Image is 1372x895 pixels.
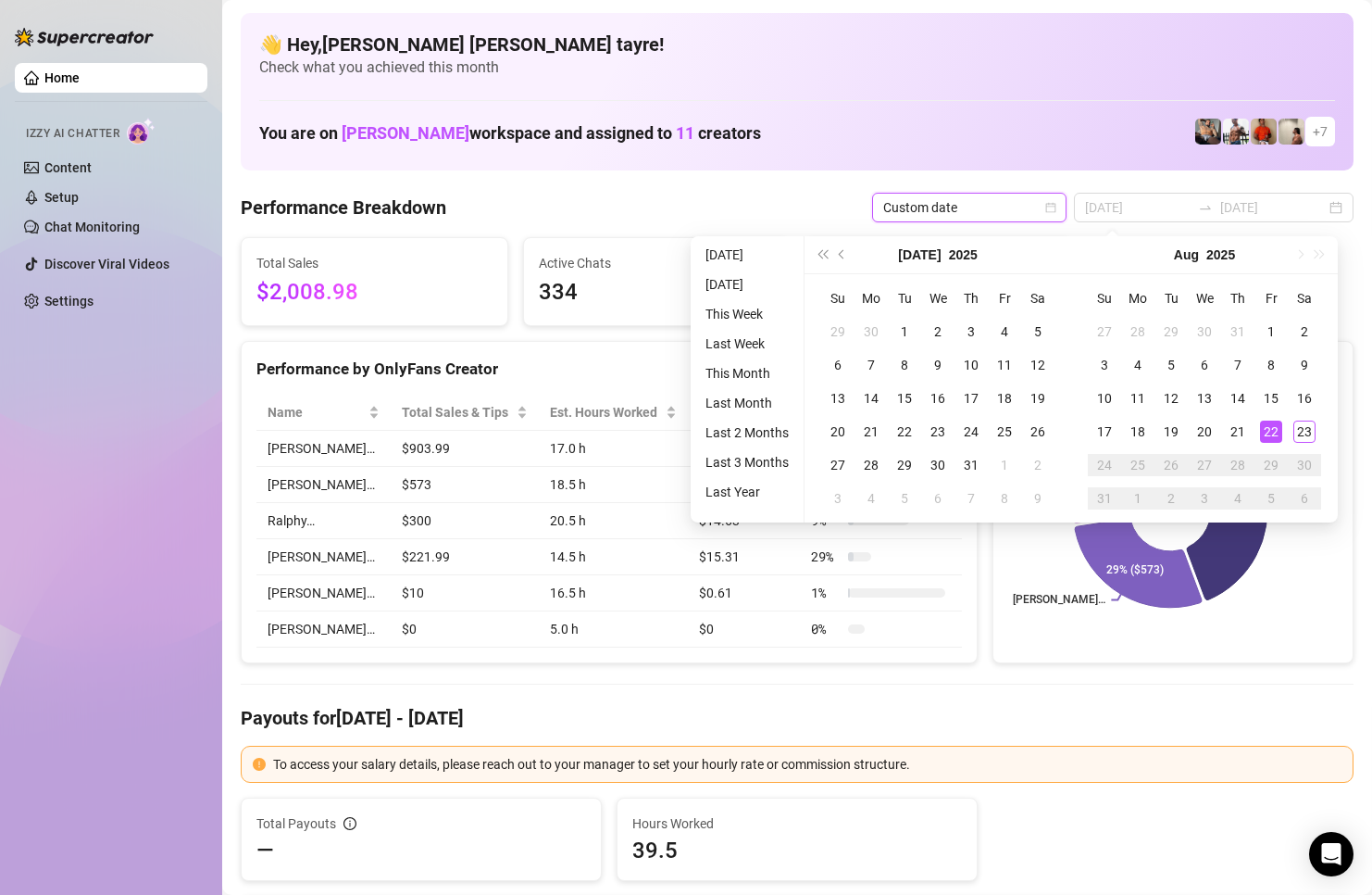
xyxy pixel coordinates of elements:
td: 2025-08-20 [1188,415,1221,448]
td: 2025-08-27 [1188,448,1221,482]
td: 2025-07-27 [821,448,854,482]
button: Choose a year [949,236,978,273]
td: 2025-07-31 [1221,315,1254,348]
div: 30 [1293,454,1316,476]
div: 8 [1260,354,1282,376]
img: George [1195,119,1221,145]
img: logo-BBDzfeDw.svg [15,28,154,46]
td: 2025-08-19 [1154,415,1188,448]
span: 39.5 [632,836,962,865]
td: 2025-07-11 [988,348,1021,382]
td: 2025-08-15 [1254,382,1288,415]
th: Su [821,282,854,315]
div: 31 [960,454,982,476]
td: 2025-08-03 [1088,348,1121,382]
td: 2025-07-31 [954,448,988,482]
th: We [921,282,954,315]
th: Fr [1254,282,1288,315]
div: 5 [1027,321,1049,343]
h4: Payouts for [DATE] - [DATE] [241,705,1353,731]
th: Tu [1154,282,1188,315]
td: 2025-08-23 [1288,415,1321,448]
div: 29 [827,321,849,343]
li: This Week [698,303,796,325]
div: 12 [1027,354,1049,376]
div: 22 [1260,421,1282,443]
div: 5 [1260,487,1282,510]
td: 2025-08-05 [888,482,921,515]
td: $300 [391,503,539,539]
img: JUSTIN [1223,119,1249,145]
div: 6 [827,354,849,376]
div: 30 [927,454,949,476]
div: 25 [1127,454,1149,476]
td: $0 [688,611,801,648]
td: 2025-07-16 [921,382,954,415]
td: 2025-07-22 [888,415,921,448]
td: 2025-08-07 [1221,348,1254,382]
td: 2025-08-30 [1288,448,1321,482]
td: 2025-07-17 [954,382,988,415]
div: Performance by OnlyFans Creator [256,357,962,382]
td: 2025-08-14 [1221,382,1254,415]
td: 2025-07-08 [888,348,921,382]
td: 2025-07-13 [821,382,854,415]
li: [DATE] [698,273,796,296]
span: 29 % [811,547,841,567]
li: Last Week [698,333,796,355]
a: Content [44,160,92,175]
td: 2025-08-10 [1088,382,1121,415]
td: [PERSON_NAME]… [256,575,391,611]
th: Th [1221,282,1254,315]
td: 2025-08-12 [1154,382,1188,415]
div: 19 [1160,421,1182,443]
li: This Month [698,362,796,384]
div: 30 [1193,321,1216,343]
a: Home [44,70,80,85]
td: 2025-06-29 [821,315,854,348]
td: 2025-08-25 [1121,448,1154,482]
td: [PERSON_NAME]… [256,611,391,648]
div: 3 [1093,354,1116,376]
td: 2025-07-10 [954,348,988,382]
div: 9 [927,354,949,376]
td: 2025-07-05 [1021,315,1054,348]
td: 2025-08-06 [1188,348,1221,382]
h4: Performance Breakdown [241,195,446,221]
div: 15 [893,387,916,410]
div: 18 [1127,421,1149,443]
div: 2 [1160,487,1182,510]
div: 31 [1093,487,1116,510]
td: 2025-08-13 [1188,382,1221,415]
span: to [1198,200,1213,215]
div: 14 [860,387,882,410]
span: Hours Worked [632,813,962,834]
td: 2025-07-06 [821,348,854,382]
td: 2025-07-07 [854,348,888,382]
span: Check what you achieved this month [259,57,1335,78]
th: Th [954,282,988,315]
span: 1 % [811,583,841,603]
th: Sa [1021,282,1054,315]
div: 1 [1260,321,1282,343]
div: 17 [960,387,982,410]
div: 12 [1160,387,1182,410]
td: 2025-09-06 [1288,482,1321,515]
div: 29 [1160,321,1182,343]
td: 2025-08-09 [1021,482,1054,515]
td: 2025-07-23 [921,415,954,448]
button: Choose a month [898,236,941,273]
th: Sa [1288,282,1321,315]
td: 2025-07-24 [954,415,988,448]
div: 6 [1193,354,1216,376]
span: Total Sales [256,253,493,273]
td: 2025-08-26 [1154,448,1188,482]
td: 2025-07-14 [854,382,888,415]
td: 20.5 h [539,503,688,539]
div: Est. Hours Worked [550,402,662,422]
div: 3 [1193,487,1216,510]
div: To access your salary details, please reach out to your manager to set your hourly rate or commis... [273,754,1341,775]
div: 7 [960,487,982,510]
td: 2025-09-02 [1154,482,1188,515]
div: Open Intercom Messenger [1309,832,1353,876]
